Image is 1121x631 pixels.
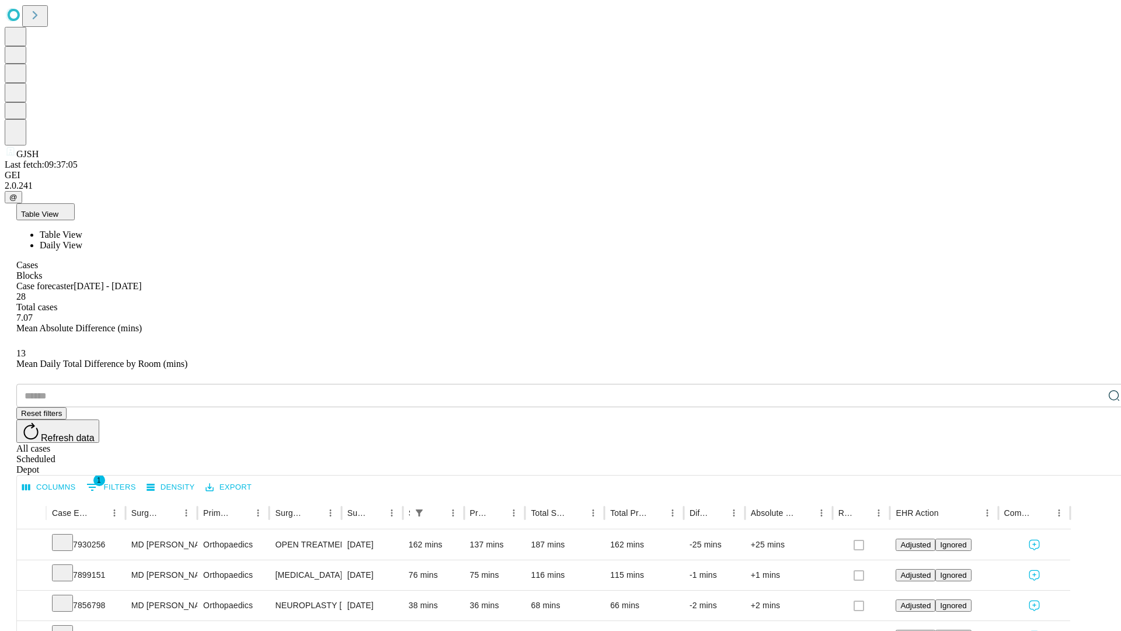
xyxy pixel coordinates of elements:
button: Sort [854,505,871,521]
button: Ignored [935,599,971,612]
button: Menu [384,505,400,521]
div: NEUROPLASTY [MEDICAL_DATA] AT [GEOGRAPHIC_DATA] [275,591,335,620]
div: Comments [1004,508,1033,518]
span: Case forecaster [16,281,74,291]
div: Orthopaedics [203,591,263,620]
div: [DATE] [347,530,397,560]
button: Ignored [935,539,971,551]
div: 116 mins [531,560,598,590]
div: 162 mins [409,530,458,560]
div: +2 mins [751,591,827,620]
button: Reset filters [16,407,67,419]
button: Menu [106,505,123,521]
div: Difference [690,508,708,518]
div: 115 mins [610,560,678,590]
button: Menu [979,505,995,521]
div: 1 active filter [411,505,427,521]
div: Resolved in EHR [838,508,854,518]
div: +1 mins [751,560,827,590]
span: Table View [40,230,82,240]
button: Adjusted [896,569,935,581]
div: [MEDICAL_DATA] MEDIAL OR LATERAL MENISCECTOMY [275,560,335,590]
button: Adjusted [896,599,935,612]
button: Show filters [83,478,139,497]
button: Menu [664,505,681,521]
div: Surgeon Name [131,508,161,518]
span: Mean Daily Total Difference by Room (mins) [16,359,187,369]
button: Sort [648,505,664,521]
div: MD [PERSON_NAME] [PERSON_NAME] [131,560,192,590]
div: 7856798 [52,591,120,620]
span: Ignored [940,540,966,549]
div: -2 mins [690,591,739,620]
button: Menu [726,505,742,521]
button: Expand [23,566,40,586]
span: [DATE] - [DATE] [74,281,141,291]
button: Sort [940,505,956,521]
button: Menu [871,505,887,521]
span: Reset filters [21,409,62,418]
button: Select columns [19,479,79,497]
button: Sort [1035,505,1051,521]
span: 1 [93,474,105,486]
div: Orthopaedics [203,560,263,590]
div: 76 mins [409,560,458,590]
span: 7.07 [16,313,33,323]
span: Daily View [40,240,82,250]
button: Table View [16,203,75,220]
button: Sort [709,505,726,521]
div: 38 mins [409,591,458,620]
button: Menu [250,505,266,521]
div: Scheduled In Room Duration [409,508,410,518]
div: Absolute Difference [751,508,796,518]
span: Mean Absolute Difference (mins) [16,323,142,333]
div: 68 mins [531,591,598,620]
span: Total cases [16,302,57,312]
button: Sort [429,505,445,521]
div: -25 mins [690,530,739,560]
button: Sort [162,505,178,521]
span: @ [9,193,18,202]
button: Sort [90,505,106,521]
button: Ignored [935,569,971,581]
span: 13 [16,348,26,358]
div: Surgery Date [347,508,366,518]
div: MD [PERSON_NAME] [PERSON_NAME] [131,591,192,620]
div: 137 mins [470,530,520,560]
div: MD [PERSON_NAME] [PERSON_NAME] [131,530,192,560]
button: @ [5,191,22,203]
div: [DATE] [347,591,397,620]
button: Sort [489,505,506,521]
div: 187 mins [531,530,598,560]
div: 162 mins [610,530,678,560]
button: Show filters [411,505,427,521]
button: Sort [569,505,585,521]
span: Ignored [940,571,966,580]
div: 66 mins [610,591,678,620]
div: +25 mins [751,530,827,560]
button: Menu [813,505,830,521]
span: Adjusted [900,601,931,610]
div: Predicted In Room Duration [470,508,489,518]
div: Case Epic Id [52,508,89,518]
button: Adjusted [896,539,935,551]
div: Primary Service [203,508,232,518]
span: Adjusted [900,540,931,549]
button: Menu [506,505,522,521]
div: Total Scheduled Duration [531,508,568,518]
button: Sort [234,505,250,521]
div: -1 mins [690,560,739,590]
span: Table View [21,210,58,219]
div: 7899151 [52,560,120,590]
span: Ignored [940,601,966,610]
div: 2.0.241 [5,181,1116,191]
div: [DATE] [347,560,397,590]
button: Density [144,479,198,497]
button: Refresh data [16,419,99,443]
button: Expand [23,535,40,556]
button: Sort [367,505,384,521]
div: Orthopaedics [203,530,263,560]
div: 36 mins [470,591,520,620]
div: GEI [5,170,1116,181]
button: Export [203,479,255,497]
